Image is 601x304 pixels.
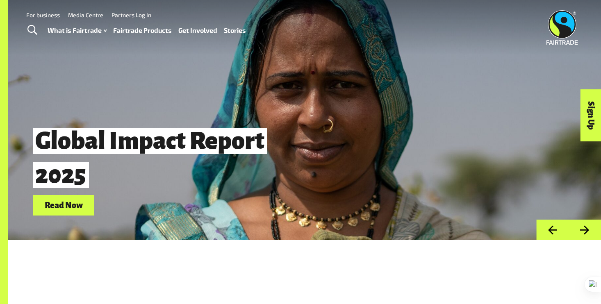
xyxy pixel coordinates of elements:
[178,25,217,36] a: Get Involved
[569,220,601,240] button: Next
[224,25,246,36] a: Stories
[33,195,94,216] a: Read Now
[33,128,267,188] span: Global Impact Report 2025
[22,20,42,41] a: Toggle Search
[113,25,172,36] a: Fairtrade Products
[536,220,569,240] button: Previous
[68,11,103,18] a: Media Centre
[546,10,578,45] img: Fairtrade Australia New Zealand logo
[26,11,60,18] a: For business
[112,11,151,18] a: Partners Log In
[48,25,107,36] a: What is Fairtrade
